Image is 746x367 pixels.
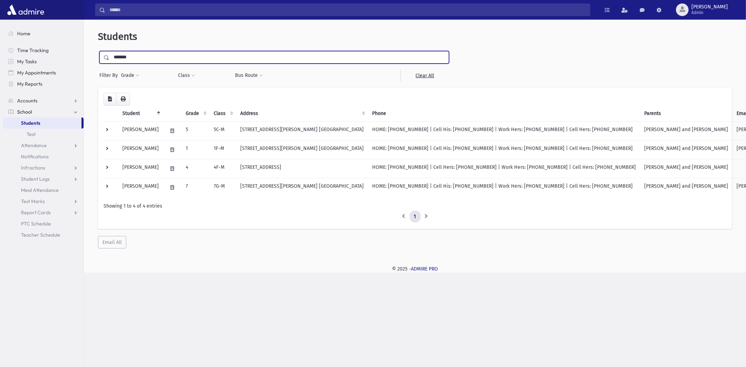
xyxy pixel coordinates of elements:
[236,178,368,197] td: [STREET_ADDRESS][PERSON_NAME] [GEOGRAPHIC_DATA]
[21,176,50,182] span: Student Logs
[640,106,732,122] th: Parents
[209,140,236,159] td: 1F-M
[236,159,368,178] td: [STREET_ADDRESS]
[21,221,51,227] span: PTC Schedule
[17,58,37,65] span: My Tasks
[3,207,84,218] a: Report Cards
[3,129,84,140] a: Test
[178,69,195,82] button: Class
[3,196,84,207] a: Test Marks
[118,140,163,159] td: [PERSON_NAME]
[21,165,45,171] span: Infractions
[368,159,640,178] td: HOME: [PHONE_NUMBER] | Cell Hers: [PHONE_NUMBER] | Work Hers: [PHONE_NUMBER] | Cell Hers: [PHONE_...
[104,93,116,106] button: CSV
[368,106,640,122] th: Phone
[182,159,209,178] td: 4
[21,198,45,204] span: Test Marks
[3,67,84,78] a: My Appointments
[640,178,732,197] td: [PERSON_NAME] and [PERSON_NAME]
[236,106,368,122] th: Address: activate to sort column ascending
[640,140,732,159] td: [PERSON_NAME] and [PERSON_NAME]
[235,69,263,82] button: Bus Route
[411,266,438,272] a: ADMIRE PRO
[3,229,84,240] a: Teacher Schedule
[182,140,209,159] td: 1
[3,45,84,56] a: Time Tracking
[182,178,209,197] td: 7
[98,31,137,42] span: Students
[209,159,236,178] td: 4F-M
[95,265,735,273] div: © 2025 -
[118,159,163,178] td: [PERSON_NAME]
[691,10,728,15] span: Admin
[6,3,46,17] img: AdmirePro
[3,95,84,106] a: Accounts
[209,106,236,122] th: Class: activate to sort column ascending
[410,210,421,223] a: 1
[118,178,163,197] td: [PERSON_NAME]
[368,178,640,197] td: HOME: [PHONE_NUMBER] | Cell His: [PHONE_NUMBER] | Work Hers: [PHONE_NUMBER] | Cell Hers: [PHONE_N...
[17,98,37,104] span: Accounts
[105,3,590,16] input: Search
[182,121,209,140] td: 5
[21,142,47,149] span: Attendance
[640,121,732,140] td: [PERSON_NAME] and [PERSON_NAME]
[640,159,732,178] td: [PERSON_NAME] and [PERSON_NAME]
[104,202,726,210] div: Showing 1 to 4 of 4 entries
[21,120,40,126] span: Students
[21,232,60,238] span: Teacher Schedule
[368,140,640,159] td: HOME: [PHONE_NUMBER] | Cell His: [PHONE_NUMBER] | Work Hers: [PHONE_NUMBER] | Cell Hers: [PHONE_N...
[236,121,368,140] td: [STREET_ADDRESS][PERSON_NAME] [GEOGRAPHIC_DATA]
[3,106,84,117] a: School
[3,56,84,67] a: My Tasks
[17,70,56,76] span: My Appointments
[121,69,140,82] button: Grade
[400,69,449,82] a: Clear All
[368,121,640,140] td: HOME: [PHONE_NUMBER] | Cell His: [PHONE_NUMBER] | Work Hers: [PHONE_NUMBER] | Cell Hers: [PHONE_N...
[209,178,236,197] td: 7G-M
[116,93,130,106] button: Print
[3,140,84,151] a: Attendance
[3,151,84,162] a: Notifications
[17,47,49,53] span: Time Tracking
[17,30,30,37] span: Home
[17,81,42,87] span: My Reports
[3,117,81,129] a: Students
[209,121,236,140] td: 5C-M
[3,78,84,89] a: My Reports
[99,72,121,79] span: Filter By
[118,106,163,122] th: Student: activate to sort column descending
[21,187,59,193] span: Meal Attendance
[691,4,728,10] span: [PERSON_NAME]
[21,209,51,216] span: Report Cards
[17,109,32,115] span: School
[98,236,126,249] button: Email All
[3,173,84,185] a: Student Logs
[182,106,209,122] th: Grade: activate to sort column ascending
[118,121,163,140] td: [PERSON_NAME]
[3,162,84,173] a: Infractions
[236,140,368,159] td: [STREET_ADDRESS][PERSON_NAME] [GEOGRAPHIC_DATA]
[3,185,84,196] a: Meal Attendance
[21,153,49,160] span: Notifications
[3,218,84,229] a: PTC Schedule
[3,28,84,39] a: Home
